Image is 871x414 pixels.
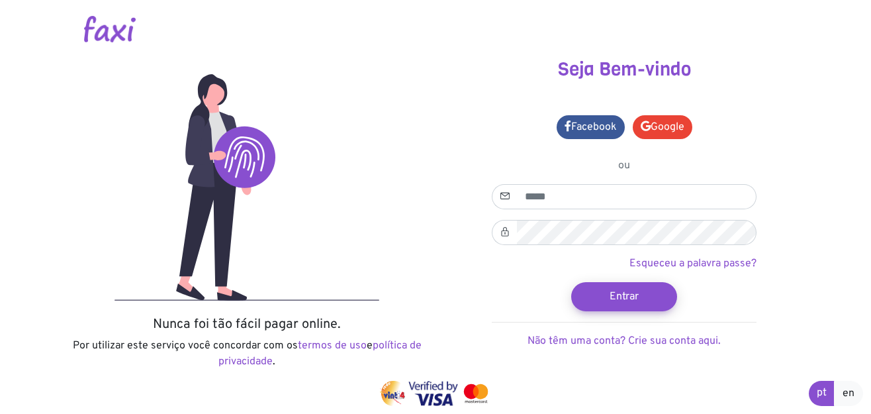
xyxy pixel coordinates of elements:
[557,115,625,139] a: Facebook
[527,335,721,348] a: Não têm uma conta? Crie sua conta aqui.
[408,381,458,406] img: visa
[809,381,835,406] a: pt
[445,58,803,81] h3: Seja Bem-vindo
[629,257,756,270] a: Esqueceu a palavra passe?
[834,381,863,406] a: en
[298,339,367,352] a: termos de uso
[68,338,426,370] p: Por utilizar este serviço você concordar com os e .
[380,381,406,406] img: vinti4
[633,115,692,139] a: Google
[492,158,756,174] p: ou
[68,317,426,333] h5: Nunca foi tão fácil pagar online.
[461,381,491,406] img: mastercard
[571,282,677,311] button: Entrar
